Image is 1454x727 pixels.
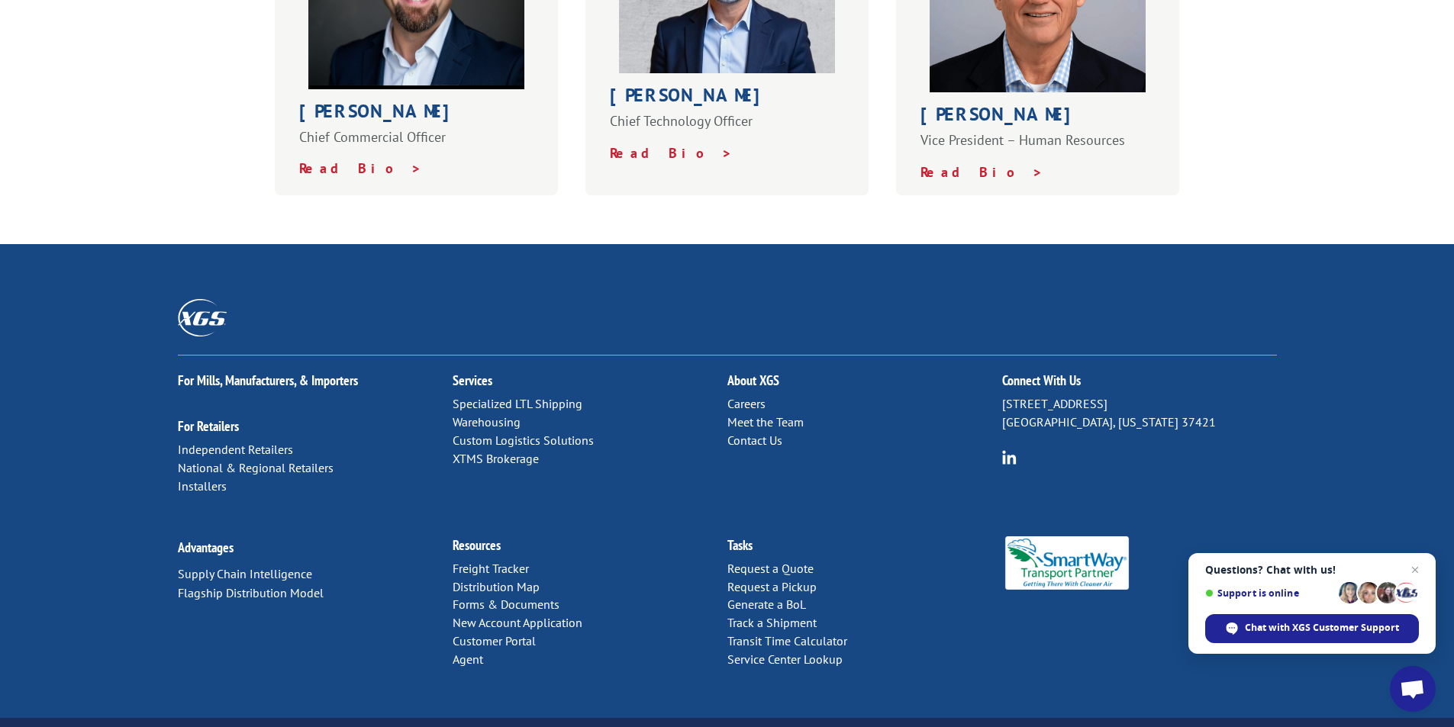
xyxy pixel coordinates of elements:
[178,442,293,457] a: Independent Retailers
[178,299,227,336] img: XGS_Logos_ALL_2024_All_White
[453,372,492,389] a: Services
[727,539,1002,560] h2: Tasks
[453,579,540,594] a: Distribution Map
[453,615,582,630] a: New Account Application
[920,105,1156,131] h1: [PERSON_NAME]
[299,128,534,160] p: Chief Commercial Officer
[727,615,817,630] a: Track a Shipment
[1390,666,1436,712] div: Open chat
[453,597,559,612] a: Forms & Documents
[178,478,227,494] a: Installers
[1205,587,1333,599] span: Support is online
[727,561,814,576] a: Request a Quote
[610,112,845,144] p: Chief Technology Officer
[1205,564,1419,576] span: Questions? Chat with us!
[727,372,779,389] a: About XGS
[920,163,1043,181] a: Read Bio >
[453,396,582,411] a: Specialized LTL Shipping
[453,651,483,667] a: Agent
[453,633,536,648] a: Customer Portal
[299,159,422,177] a: Read Bio >
[1002,450,1017,465] img: group-6
[178,539,234,556] a: Advantages
[1002,536,1133,590] img: Smartway_Logo
[178,417,239,435] a: For Retailers
[610,86,845,112] h1: [PERSON_NAME]
[453,451,539,466] a: XTMS Brokerage
[727,597,806,612] a: Generate a BoL
[1406,561,1424,579] span: Close chat
[610,144,733,162] a: Read Bio >
[920,131,1156,163] p: Vice President – Human Resources
[453,433,594,448] a: Custom Logistics Solutions
[727,396,766,411] a: Careers
[178,460,334,475] a: National & Regional Retailers
[1205,614,1419,643] div: Chat with XGS Customer Support
[453,561,529,576] a: Freight Tracker
[178,566,312,581] a: Supply Chain Intelligence
[178,372,358,389] a: For Mills, Manufacturers, & Importers
[1245,621,1399,635] span: Chat with XGS Customer Support
[453,414,521,429] a: Warehousing
[727,651,843,667] a: Service Center Lookup
[453,536,501,554] a: Resources
[1002,374,1277,395] h2: Connect With Us
[727,414,804,429] a: Meet the Team
[727,433,782,448] a: Contact Us
[299,102,534,128] h1: [PERSON_NAME]
[178,585,324,600] a: Flagship Distribution Model
[1002,395,1277,432] p: [STREET_ADDRESS] [GEOGRAPHIC_DATA], [US_STATE] 37421
[727,579,817,594] a: Request a Pickup
[727,633,847,648] a: Transit Time Calculator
